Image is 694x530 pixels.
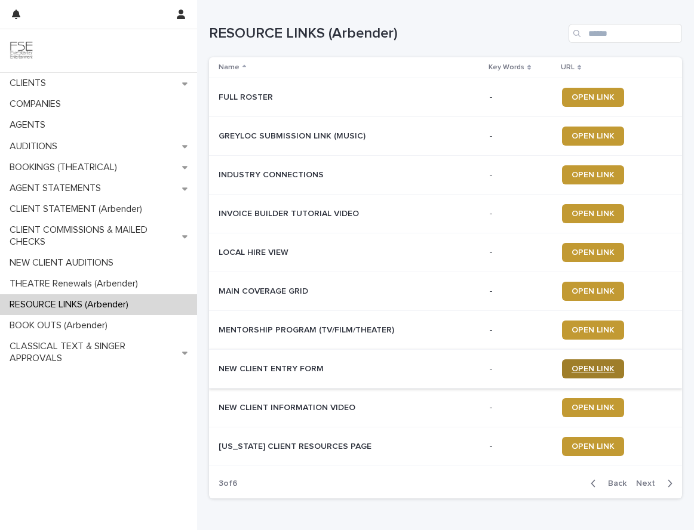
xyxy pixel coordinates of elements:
[5,183,110,194] p: AGENT STATEMENTS
[5,204,152,215] p: CLIENT STATEMENT (Arbender)
[209,427,682,466] tr: [US_STATE] CLIENT RESOURCES PAGE[US_STATE] CLIENT RESOURCES PAGE -OPEN LINK
[572,132,615,140] span: OPEN LINK
[5,224,182,247] p: CLIENT COMMISSIONS & MAILED CHECKS
[562,437,624,456] a: OPEN LINK
[219,362,326,374] p: NEW CLIENT ENTRY FORM
[219,323,397,335] p: MENTORSHIP PROGRAM (TV/FILM/THEATER)
[561,61,575,74] p: URL
[5,320,117,331] p: BOOK OUTS (Arbender)
[631,478,682,489] button: Next
[219,90,275,103] p: FULL ROSTER
[5,278,148,289] p: THEATRE Renewals (Arbender)
[219,168,326,180] p: INDUSTRY CONNECTIONS
[209,25,564,42] h1: RESOURCE LINKS (Arbender)
[219,129,368,141] p: GREYLOC SUBMISSION LINK (MUSIC)
[5,141,67,152] p: AUDITIONS
[219,284,311,297] p: MAIN COVERAGE GRID
[209,350,682,389] tr: NEW CLIENT ENTRY FORMNEW CLIENT ENTRY FORM -OPEN LINK
[209,233,682,272] tr: LOCAL HIRE VIEWLOCAL HIRE VIEW -OPEN LINK
[562,321,624,340] a: OPEN LINK
[562,127,624,146] a: OPEN LINK
[10,39,33,63] img: 9JgRvJ3ETPGCJDhvPVA5
[562,398,624,417] a: OPEN LINK
[219,245,291,258] p: LOCAL HIRE VIEW
[569,24,682,43] input: Search
[5,78,56,89] p: CLIENTS
[209,272,682,311] tr: MAIN COVERAGE GRIDMAIN COVERAGE GRID -OPEN LINK
[5,162,127,173] p: BOOKINGS (THEATRICAL)
[562,165,624,184] a: OPEN LINK
[572,209,615,218] span: OPEN LINK
[490,209,552,219] p: -
[572,326,615,334] span: OPEN LINK
[490,364,552,374] p: -
[209,389,682,427] tr: NEW CLIENT INFORMATION VIDEONEW CLIENT INFORMATION VIDEO -OPEN LINK
[490,131,552,141] p: -
[572,365,615,373] span: OPEN LINK
[219,400,358,413] p: NEW CLIENT INFORMATION VIDEO
[572,248,615,257] span: OPEN LINK
[209,117,682,156] tr: GREYLOC SUBMISSION LINK (MUSIC)GREYLOC SUBMISSION LINK (MUSIC) -OPEN LINK
[490,93,552,103] p: -
[581,478,631,489] button: Back
[5,119,55,131] p: AGENTS
[5,341,182,363] p: CLASSICAL TEXT & SINGER APPROVALS
[490,325,552,335] p: -
[562,243,624,262] a: OPEN LINK
[572,403,615,412] span: OPEN LINK
[489,61,524,74] p: Key Words
[490,248,552,258] p: -
[219,61,239,74] p: Name
[562,204,624,223] a: OPEN LINK
[490,170,552,180] p: -
[572,171,615,179] span: OPEN LINK
[209,195,682,233] tr: INVOICE BUILDER TUTORIAL VIDEOINVOICE BUILDER TUTORIAL VIDEO -OPEN LINK
[636,479,662,488] span: Next
[209,469,247,498] p: 3 of 6
[572,93,615,101] span: OPEN LINK
[209,156,682,195] tr: INDUSTRY CONNECTIONSINDUSTRY CONNECTIONS -OPEN LINK
[562,282,624,301] a: OPEN LINK
[572,287,615,295] span: OPEN LINK
[490,286,552,297] p: -
[601,479,627,488] span: Back
[572,442,615,451] span: OPEN LINK
[562,359,624,378] a: OPEN LINK
[219,439,374,452] p: [US_STATE] CLIENT RESOURCES PAGE
[5,299,138,310] p: RESOURCE LINKS (Arbender)
[209,78,682,117] tr: FULL ROSTERFULL ROSTER -OPEN LINK
[5,257,123,269] p: NEW CLIENT AUDITIONS
[5,98,70,110] p: COMPANIES
[490,442,552,452] p: -
[219,207,361,219] p: INVOICE BUILDER TUTORIAL VIDEO
[562,88,624,107] a: OPEN LINK
[209,311,682,350] tr: MENTORSHIP PROGRAM (TV/FILM/THEATER)MENTORSHIP PROGRAM (TV/FILM/THEATER) -OPEN LINK
[490,403,552,413] p: -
